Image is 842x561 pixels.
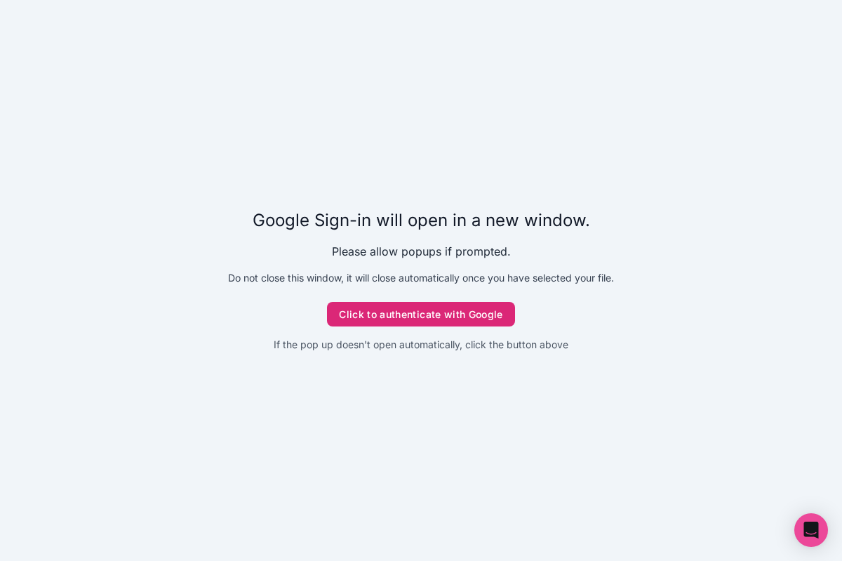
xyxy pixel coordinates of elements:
p: Google Sign-in will open in a new window. [253,209,590,232]
div: Open Intercom Messenger [794,513,828,547]
button: Click to authenticate with Google [327,302,515,327]
p: If the pop up doesn't open automatically, click the button above [274,338,568,352]
p: Do not close this window, it will close automatically once you have selected your file. [228,271,614,285]
p: Please allow popups if prompted. [332,243,511,260]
